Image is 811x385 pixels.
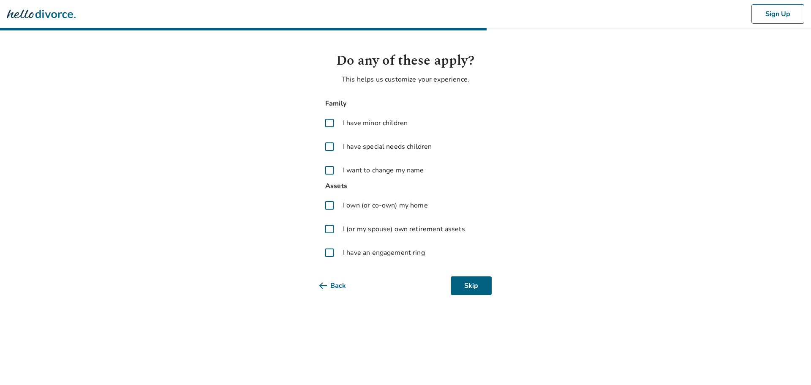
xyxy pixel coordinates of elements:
span: Family [319,98,492,109]
span: Assets [319,180,492,192]
iframe: Chat Widget [769,344,811,385]
span: I own (or co-own) my home [343,200,428,210]
h1: Do any of these apply? [319,51,492,71]
span: I have special needs children [343,142,432,152]
button: Back [319,276,359,295]
span: I have an engagement ring [343,248,425,258]
p: This helps us customize your experience. [319,74,492,85]
span: I want to change my name [343,165,424,175]
span: I (or my spouse) own retirement assets [343,224,465,234]
button: Skip [451,276,492,295]
span: I have minor children [343,118,408,128]
button: Sign Up [751,4,804,24]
